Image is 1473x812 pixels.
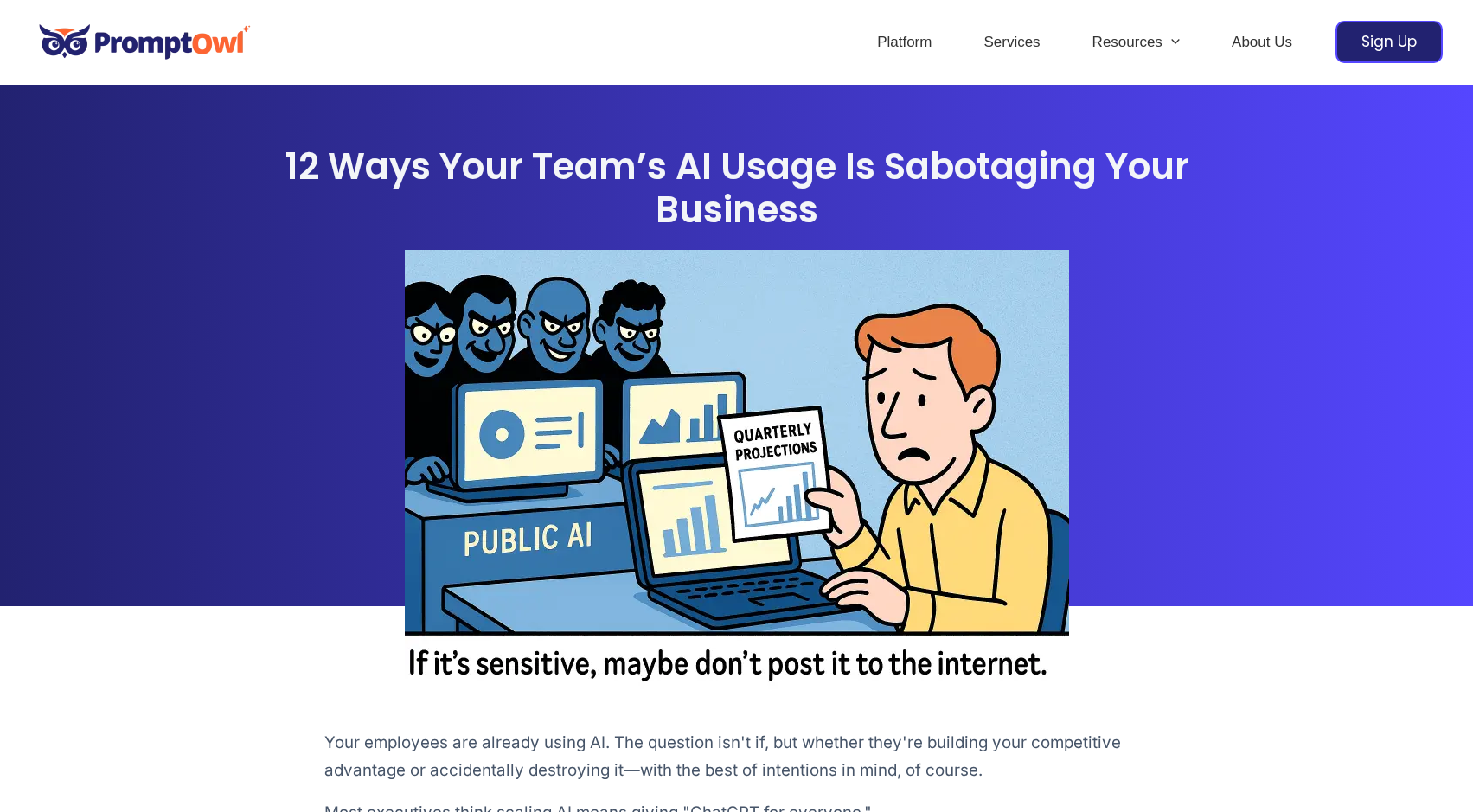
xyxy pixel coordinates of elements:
a: Sign Up [1335,21,1443,63]
a: About Us [1206,12,1318,73]
p: Your employees are already using AI. The question isn't if, but whether they're building your com... [324,729,1150,784]
a: Services [957,12,1066,73]
img: Secrets aren't Secret [405,250,1069,693]
h1: 12 Ways Your Team’s AI Usage Is Sabotaging Your Business [228,145,1245,233]
img: promptowl.ai logo [30,12,259,72]
nav: Site Navigation: Header [851,12,1318,73]
span: Menu Toggle [1162,12,1180,73]
a: ResourcesMenu Toggle [1066,12,1206,73]
a: Platform [851,12,957,73]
